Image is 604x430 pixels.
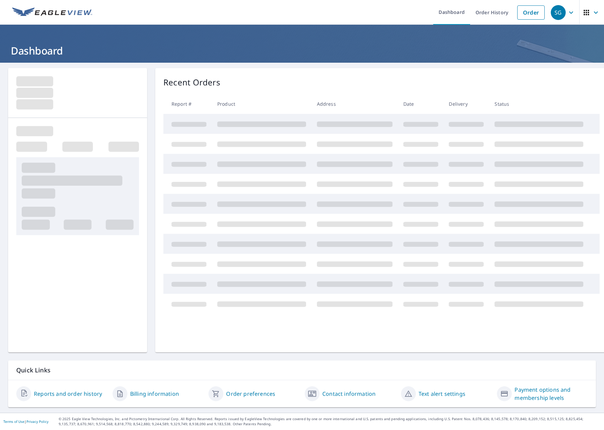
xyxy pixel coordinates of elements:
div: SG [551,5,566,20]
th: Address [311,94,398,114]
img: EV Logo [12,7,92,18]
th: Product [212,94,311,114]
p: Recent Orders [163,76,220,88]
p: | [3,419,48,424]
th: Status [489,94,589,114]
p: © 2025 Eagle View Technologies, Inc. and Pictometry International Corp. All Rights Reserved. Repo... [59,416,601,427]
a: Contact information [322,390,376,398]
th: Report # [163,94,212,114]
a: Privacy Policy [26,419,48,424]
a: Order preferences [226,390,275,398]
a: Order [517,5,545,20]
a: Reports and order history [34,390,102,398]
a: Billing information [130,390,179,398]
th: Delivery [443,94,489,114]
a: Text alert settings [419,390,465,398]
a: Terms of Use [3,419,24,424]
th: Date [398,94,444,114]
p: Quick Links [16,366,588,374]
a: Payment options and membership levels [515,386,588,402]
h1: Dashboard [8,44,596,58]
